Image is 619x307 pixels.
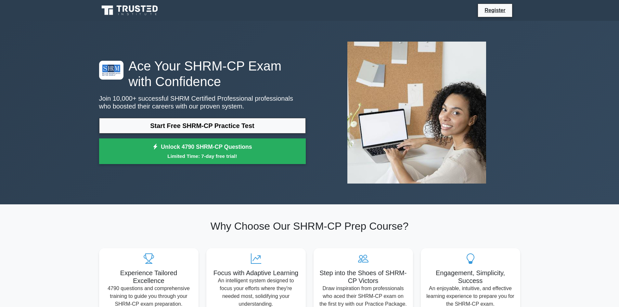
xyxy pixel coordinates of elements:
h2: Why Choose Our SHRM-CP Prep Course? [99,220,520,232]
h5: Experience Tailored Excellence [104,269,193,285]
h5: Step into the Shoes of SHRM-CP Victors [319,269,408,285]
h5: Focus with Adaptive Learning [212,269,301,277]
h1: Ace Your SHRM-CP Exam with Confidence [99,58,306,89]
p: Join 10,000+ successful SHRM Certified Professional professionals who boosted their careers with ... [99,95,306,110]
a: Unlock 4790 SHRM-CP QuestionsLimited Time: 7-day free trial! [99,138,306,164]
h5: Engagement, Simplicity, Success [426,269,515,285]
a: Register [481,6,509,14]
small: Limited Time: 7-day free trial! [107,152,298,160]
a: Start Free SHRM-CP Practice Test [99,118,306,134]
